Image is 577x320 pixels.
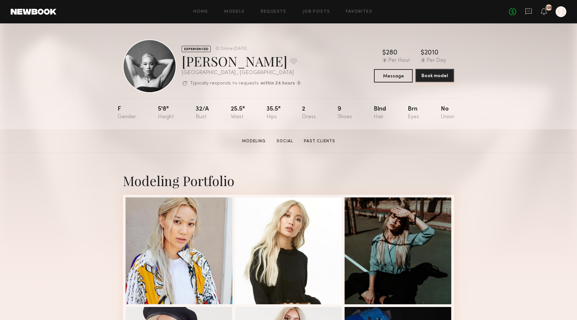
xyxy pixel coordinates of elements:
[261,10,286,14] a: Requests
[196,106,209,120] div: 32/a
[182,70,301,76] div: [GEOGRAPHIC_DATA] , [GEOGRAPHIC_DATA]
[338,106,352,120] div: 9
[224,10,244,14] a: Models
[386,50,397,56] div: 280
[182,46,211,52] div: EXPERIENCED
[231,106,245,120] div: 25.5"
[301,138,338,144] a: Past Clients
[303,10,330,14] a: Job Posts
[220,47,247,51] div: Online [DATE]
[415,69,454,82] button: Book model
[193,10,208,14] a: Home
[123,172,454,189] div: Modeling Portfolio
[374,106,386,120] div: Blnd
[408,106,419,120] div: Brn
[182,52,301,70] div: [PERSON_NAME]
[302,106,316,120] div: 2
[424,50,438,56] div: 2010
[388,58,410,64] div: Per Hour
[239,138,268,144] a: Modeling
[158,106,174,120] div: 5'8"
[382,50,386,56] div: $
[556,6,566,17] a: J
[546,6,552,10] div: 125
[260,81,295,86] b: within 24 hours
[266,106,280,120] div: 35.5"
[374,69,413,83] button: Message
[190,81,259,86] p: Typically responds to requests
[427,58,446,64] div: Per Day
[441,106,454,120] div: No
[346,10,372,14] a: Favorites
[421,50,424,56] div: $
[274,138,296,144] a: Social
[118,106,136,120] div: F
